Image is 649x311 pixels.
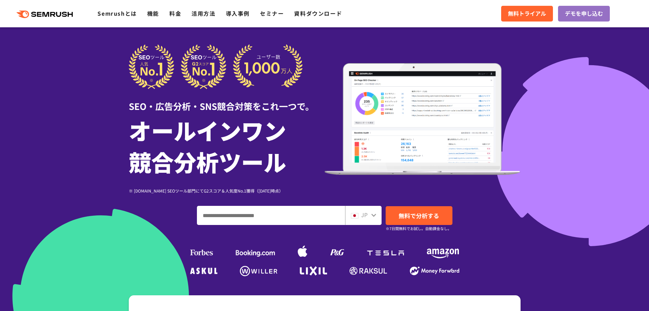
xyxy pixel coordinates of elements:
[565,9,603,18] span: デモを申し込む
[191,9,215,17] a: 活用方法
[294,9,342,17] a: 資料ダウンロード
[508,9,546,18] span: 無料トライアル
[558,6,610,22] a: デモを申し込む
[501,6,553,22] a: 無料トライアル
[361,211,368,219] span: JP
[129,187,325,194] div: ※ [DOMAIN_NAME] SEOツール部門にてG2スコア＆人気度No.1獲得（[DATE]時点）
[147,9,159,17] a: 機能
[386,206,452,225] a: 無料で分析する
[169,9,181,17] a: 料金
[129,89,325,113] div: SEO・広告分析・SNS競合対策をこれ一つで。
[97,9,137,17] a: Semrushとは
[386,225,451,232] small: ※7日間無料でお試し。自動課金なし。
[197,206,345,225] input: ドメイン、キーワードまたはURLを入力してください
[399,211,439,220] span: 無料で分析する
[260,9,284,17] a: セミナー
[226,9,250,17] a: 導入事例
[129,114,325,177] h1: オールインワン 競合分析ツール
